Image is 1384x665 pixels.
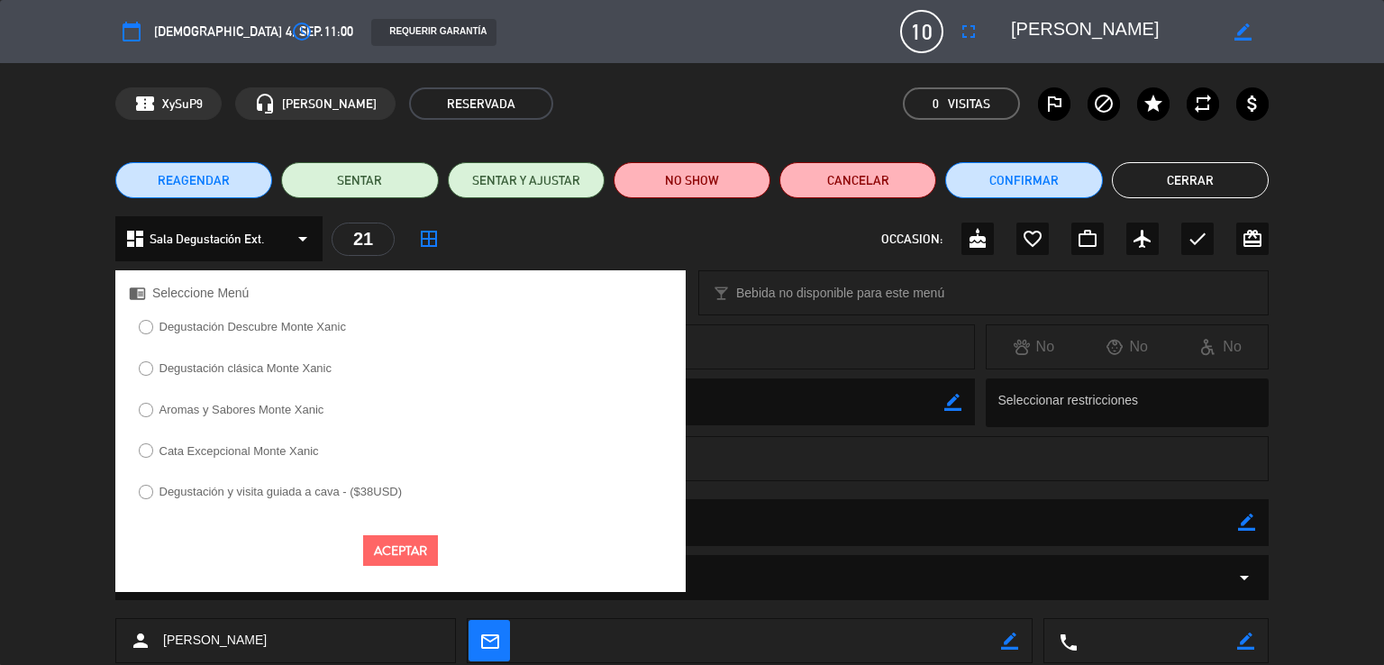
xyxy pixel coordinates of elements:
[159,486,403,497] label: Degustación y visita guiada a cava - ($38USD)
[987,335,1080,359] div: No
[945,162,1102,198] button: Confirmar
[1234,23,1252,41] i: border_color
[115,162,272,198] button: REAGENDAR
[958,21,979,42] i: fullscreen
[944,394,961,411] i: border_color
[1058,632,1078,651] i: local_phone
[418,228,440,250] i: border_all
[281,162,438,198] button: SENTAR
[1192,93,1214,114] i: repeat
[1080,335,1174,359] div: No
[779,162,936,198] button: Cancelar
[159,404,324,415] label: Aromas y Sabores Monte Xanic
[952,15,985,48] button: fullscreen
[152,283,249,304] span: Seleccione Menú
[159,321,346,332] label: Degustación Descubre Monte Xanic
[479,631,499,651] i: mail_outline
[291,21,313,42] i: access_time
[121,21,142,42] i: calendar_today
[124,228,146,250] i: dashboard
[150,229,264,250] span: Sala Degustación Ext.
[332,223,395,256] div: 21
[130,630,151,651] i: person
[1174,335,1268,359] div: No
[933,94,939,114] span: 0
[1001,633,1018,650] i: border_color
[363,535,438,567] button: Aceptar
[1237,633,1254,650] i: border_color
[159,362,332,374] label: Degustación clásica Monte Xanic
[324,21,353,42] span: 11:00
[1077,228,1098,250] i: work_outline
[129,285,146,302] i: chrome_reader_mode
[1132,228,1153,250] i: airplanemode_active
[1242,228,1263,250] i: card_giftcard
[134,93,156,114] span: confirmation_number
[1022,228,1043,250] i: favorite_border
[154,21,323,42] span: [DEMOGRAPHIC_DATA] 4, sep.
[1238,514,1255,531] i: border_color
[736,283,944,304] span: Bebida no disponible para este menú
[1112,162,1269,198] button: Cerrar
[282,94,377,114] span: [PERSON_NAME]
[1242,93,1263,114] i: attach_money
[614,162,770,198] button: NO SHOW
[292,228,314,250] i: arrow_drop_down
[254,93,276,114] i: headset_mic
[115,15,148,48] button: calendar_today
[159,445,319,457] label: Cata Excepcional Monte Xanic
[1043,93,1065,114] i: outlined_flag
[158,171,230,190] span: REAGENDAR
[371,19,496,46] div: REQUERIR GARANTÍA
[162,94,203,114] span: XySuP9
[448,162,605,198] button: SENTAR Y AJUSTAR
[948,94,990,114] em: Visitas
[1234,567,1255,588] i: arrow_drop_down
[881,229,942,250] span: OCCASION:
[900,10,943,53] span: 10
[286,15,318,48] button: access_time
[713,285,730,302] i: local_bar
[409,87,553,120] span: RESERVADA
[1093,93,1115,114] i: block
[163,630,267,651] span: [PERSON_NAME]
[1187,228,1208,250] i: check
[1143,93,1164,114] i: star
[967,228,988,250] i: cake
